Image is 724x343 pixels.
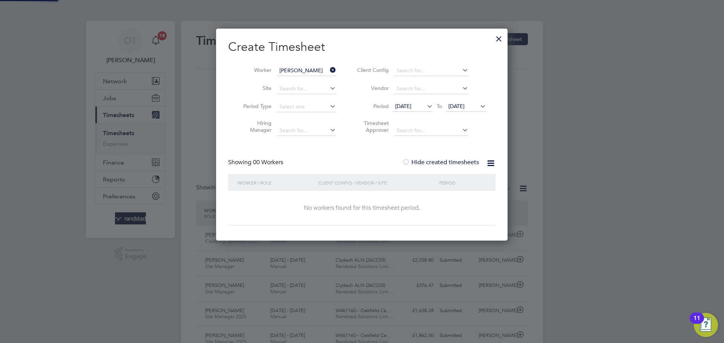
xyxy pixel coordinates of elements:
label: Period Type [238,103,271,110]
label: Period [355,103,389,110]
label: Vendor [355,85,389,91]
input: Search for... [277,66,336,76]
div: 11 [693,318,700,328]
input: Search for... [394,125,468,136]
input: Search for... [394,66,468,76]
div: Worker / Role [236,174,316,191]
span: [DATE] [448,103,465,110]
h2: Create Timesheet [228,39,495,55]
input: Search for... [277,84,336,94]
label: Client Config [355,67,389,73]
div: Showing [228,159,285,166]
input: Search for... [277,125,336,136]
label: Hide created timesheets [402,159,479,166]
span: [DATE] [395,103,411,110]
input: Select one [277,102,336,112]
div: No workers found for this timesheet period. [236,204,488,212]
span: 00 Workers [253,159,283,166]
label: Hiring Manager [238,120,271,133]
label: Worker [238,67,271,73]
div: Period [437,174,488,191]
label: Timesheet Approver [355,120,389,133]
div: Client Config / Vendor / Site [316,174,437,191]
input: Search for... [394,84,468,94]
span: To [434,101,444,111]
button: Open Resource Center, 11 new notifications [694,313,718,337]
label: Site [238,85,271,91]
